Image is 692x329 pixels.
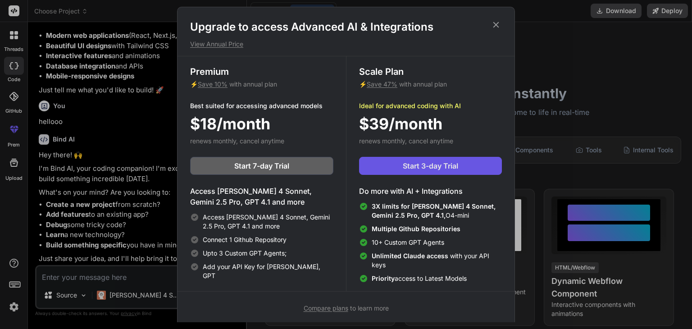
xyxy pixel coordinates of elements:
span: Unlimited Claude access [372,252,450,260]
button: Start 3-day Trial [359,157,502,175]
span: $39/month [359,112,442,135]
span: 10+ Custom GPT Agents [372,238,444,247]
span: Upto 3 Custom GPT Agents; [203,249,287,258]
span: Access [PERSON_NAME] 4 Sonnet, Gemini 2.5 Pro, GPT 4.1 and more [203,213,333,231]
span: Add your API Key for [PERSON_NAME], GPT [203,262,333,280]
h4: Do more with AI + Integrations [359,186,502,196]
span: O4-mini [372,202,502,220]
span: 3X limits for [PERSON_NAME] 4 Sonnet, Gemini 2.5 Pro, GPT 4.1, [372,202,496,219]
span: with your API keys [372,251,502,270]
h1: Upgrade to access Advanced AI & Integrations [190,20,502,34]
span: Start 3-day Trial [403,160,458,171]
h3: Scale Plan [359,65,502,78]
p: ⚡ with annual plan [359,80,502,89]
span: Save 10% [198,80,228,88]
span: renews monthly, cancel anytime [359,137,453,145]
p: Best suited for accessing advanced models [190,101,333,110]
span: Multiple Github Repositories [372,225,460,233]
button: Start 7-day Trial [190,157,333,175]
p: ⚡ with annual plan [190,80,333,89]
span: access to Latest Models [372,274,467,283]
span: Connect 1 Github Repository [203,235,287,244]
span: Compare plans [304,304,348,312]
span: to learn more [304,304,389,312]
span: renews monthly, cancel anytime [190,137,284,145]
span: Start 7-day Trial [234,160,289,171]
h4: Access [PERSON_NAME] 4 Sonnet, Gemini 2.5 Pro, GPT 4.1 and more [190,186,333,207]
span: Priority [372,274,395,282]
p: View Annual Price [190,40,502,49]
span: $18/month [190,112,270,135]
span: Save 47% [367,80,397,88]
p: Ideal for advanced coding with AI [359,101,502,110]
h3: Premium [190,65,333,78]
